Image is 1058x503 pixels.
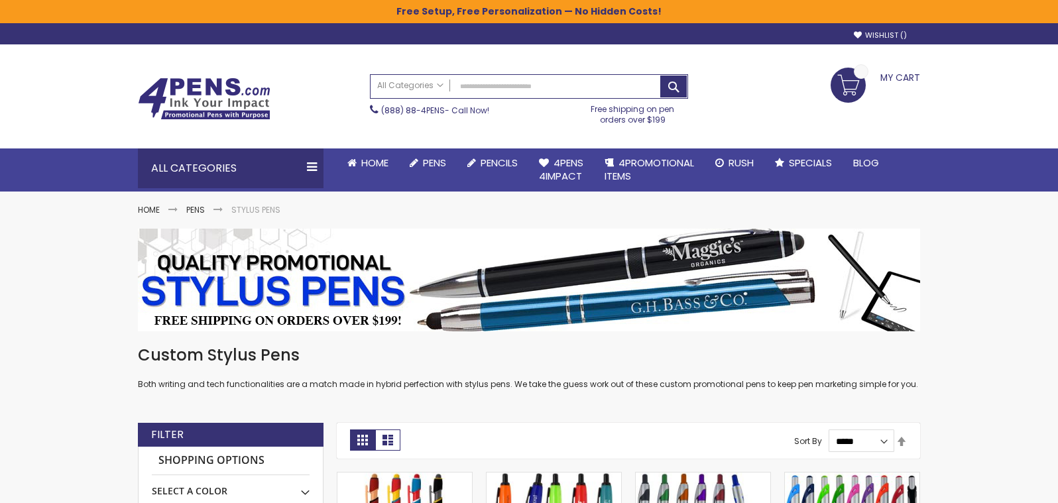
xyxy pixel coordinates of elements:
[381,105,489,116] span: - Call Now!
[594,148,705,192] a: 4PROMOTIONALITEMS
[785,472,919,483] a: Lexus Stylus Pen
[361,156,388,170] span: Home
[605,156,694,183] span: 4PROMOTIONAL ITEMS
[636,472,770,483] a: Slim Jen Silver Stylus
[705,148,764,178] a: Rush
[138,345,920,390] div: Both writing and tech functionalities are a match made in hybrid perfection with stylus pens. We ...
[377,80,443,91] span: All Categories
[138,345,920,366] h1: Custom Stylus Pens
[152,475,310,498] div: Select A Color
[138,78,270,120] img: 4Pens Custom Pens and Promotional Products
[853,156,879,170] span: Blog
[481,156,518,170] span: Pencils
[539,156,583,183] span: 4Pens 4impact
[138,204,160,215] a: Home
[350,429,375,451] strong: Grid
[854,30,907,40] a: Wishlist
[457,148,528,178] a: Pencils
[186,204,205,215] a: Pens
[794,435,822,447] label: Sort By
[371,75,450,97] a: All Categories
[789,156,832,170] span: Specials
[152,447,310,475] strong: Shopping Options
[231,204,280,215] strong: Stylus Pens
[151,427,184,442] strong: Filter
[381,105,445,116] a: (888) 88-4PENS
[337,148,399,178] a: Home
[843,148,890,178] a: Blog
[399,148,457,178] a: Pens
[528,148,594,192] a: 4Pens4impact
[423,156,446,170] span: Pens
[729,156,754,170] span: Rush
[487,472,621,483] a: Neon-Bright Promo Pens - Special Offer
[764,148,843,178] a: Specials
[577,99,689,125] div: Free shipping on pen orders over $199
[138,148,323,188] div: All Categories
[337,472,472,483] a: Superhero Ellipse Softy Pen with Stylus - Laser Engraved
[138,229,920,331] img: Stylus Pens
